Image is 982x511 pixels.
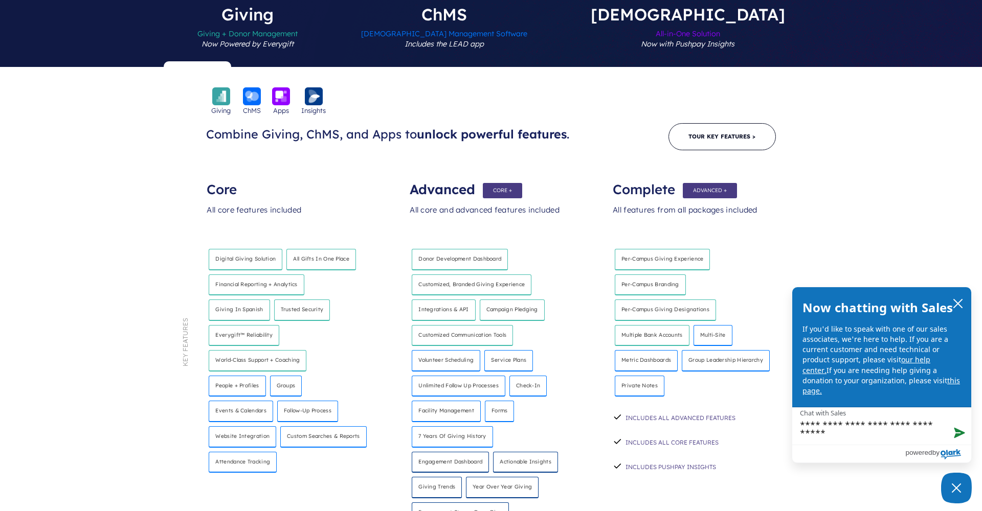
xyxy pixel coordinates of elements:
h4: Customized communication tools [412,325,513,346]
h4: Financial reporting + analytics [209,274,304,296]
span: Giving [211,105,231,115]
h4: Customized, branded giving experience [412,274,531,296]
h4: People + Profiles [209,376,265,397]
button: Close Chatbox [941,473,972,503]
span: All-in-One Solution [591,22,785,67]
h4: Metric dashboards [615,350,678,371]
em: Includes the LEAD app [405,39,484,49]
h4: Unlimited follow up processes [412,376,505,397]
h4: Multiple bank accounts [615,325,689,346]
div: Complete [613,174,775,195]
h4: Multi-site [694,325,732,346]
em: Now with Pushpay Insights [641,39,734,49]
div: Core [207,174,369,195]
div: All core features included [207,195,369,241]
h4: Volunteer scheduling [412,350,480,371]
h4: Check-in [509,376,547,397]
h4: Private notes [615,376,664,397]
h4: Per-Campus giving experience [615,249,710,270]
h4: Donor development dashboard [412,249,508,270]
div: Advanced [410,174,572,195]
a: our help center. [802,355,930,375]
h4: Actionable Insights [493,452,558,473]
h4: Follow-up process [277,401,338,422]
h4: All Gifts in One Place [286,249,356,270]
h4: Engagement Dashboard [412,452,489,473]
img: icon_chms-bckgrnd-600x600-1.png [243,87,261,105]
h4: Group leadership hierarchy [682,350,770,371]
label: Chat with Sales [800,409,846,416]
h4: Service plans [484,350,533,371]
h4: Attendance tracking [209,452,277,473]
label: Giving [167,6,328,67]
h4: Groups [270,376,302,397]
h4: World-class support + coaching [209,350,306,371]
button: Send message [946,421,971,445]
h4: Trusted security [274,299,330,321]
a: this page. [802,376,960,396]
label: [DEMOGRAPHIC_DATA] [560,6,816,67]
label: ChMS [330,6,558,67]
h4: Giving Trends [412,477,462,498]
h4: Facility management [412,401,481,422]
h4: Campaign pledging [480,299,545,321]
span: by [932,446,940,459]
h2: Now chatting with Sales [802,297,953,318]
h4: Digital giving solution [209,249,282,270]
h4: Integrations & API [412,299,475,321]
h4: Per-campus giving designations [615,299,716,321]
h4: Everygift™ Reliability [209,325,279,346]
em: Now Powered by Everygift [202,39,294,49]
div: All core and advanced features included [410,195,572,241]
p: If you'd like to speak with one of our sales associates, we're here to help. If you are a current... [802,324,961,397]
h4: Events & calendars [209,401,273,422]
h4: Per-campus branding [615,274,686,296]
h4: Year over year giving [466,477,539,498]
a: Tour Key Features > [668,123,776,150]
button: close chatbox [950,296,966,310]
div: INCLUDES ALL ADVANCED FEATURES [613,405,775,429]
img: icon_giving-bckgrnd-600x600-1.png [212,87,230,105]
div: INCLUDES ALL CORE FEATURES [613,429,775,454]
a: Powered by Olark [905,445,971,462]
div: olark chatbox [792,287,972,463]
h4: Custom searches & reports [280,426,367,448]
span: [DEMOGRAPHIC_DATA] Management Software [361,22,527,67]
span: Insights [301,105,326,115]
img: icon_apps-bckgrnd-600x600-1.png [272,87,290,105]
span: unlock powerful features [417,127,567,142]
img: icon_insights-bckgrnd-600x600-1.png [305,87,323,105]
span: Apps [273,105,289,115]
h4: Forms [485,401,515,422]
span: Giving + Donor Management [197,22,298,67]
h4: Giving in Spanish [209,299,270,321]
span: powered [905,446,932,459]
h3: Combine Giving, ChMS, and Apps to . [206,127,579,142]
div: All features from all packages included [613,195,775,241]
div: INCLUDES PUSHPAY INSIGHTS [613,454,775,478]
h4: Website integration [209,426,276,448]
h4: 7 years of giving history [412,426,493,448]
span: ChMS [243,105,261,115]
